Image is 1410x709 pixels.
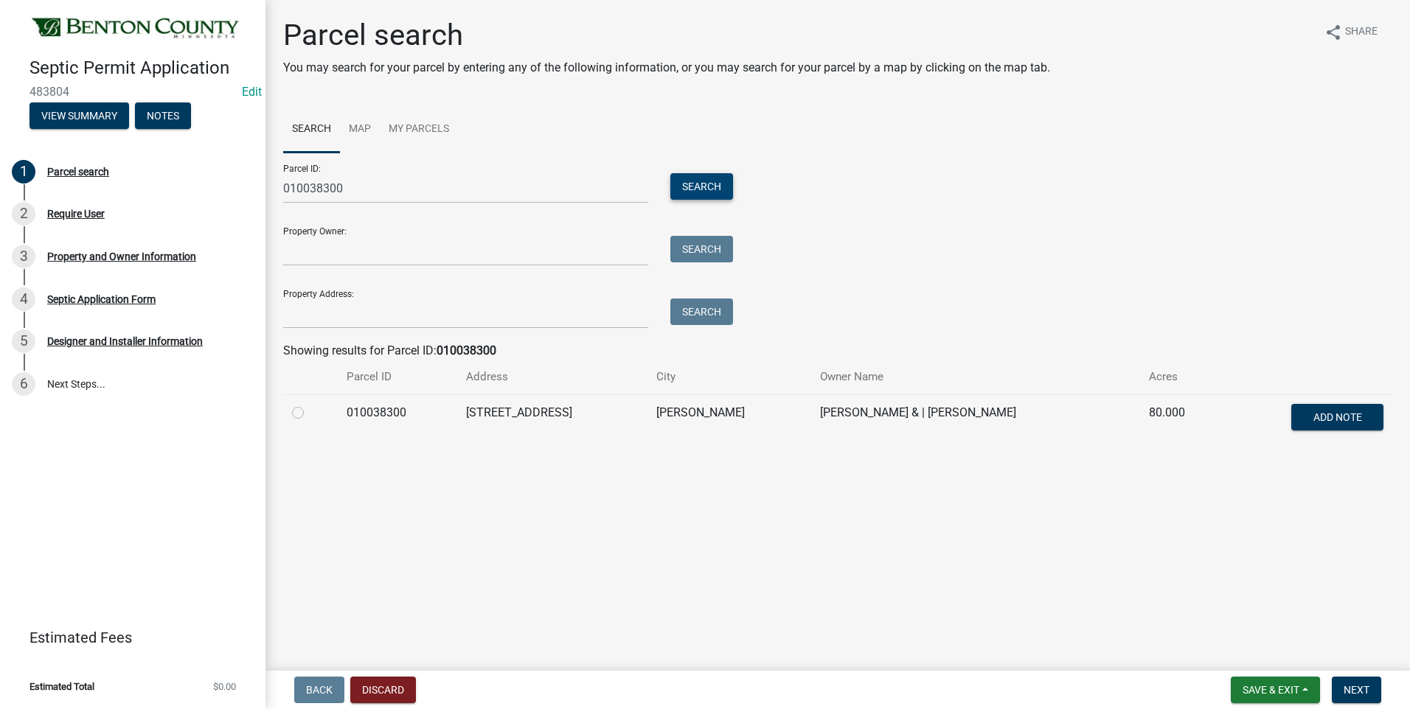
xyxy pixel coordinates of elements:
h4: Septic Permit Application [29,57,254,79]
a: Edit [242,85,262,99]
span: Back [306,684,333,696]
div: Parcel search [47,167,109,177]
span: Estimated Total [29,682,94,691]
th: Parcel ID [338,360,457,394]
span: $0.00 [213,682,236,691]
th: Acres [1140,360,1223,394]
div: Showing results for Parcel ID: [283,342,1392,360]
button: View Summary [29,102,129,129]
span: Add Note [1313,411,1361,422]
p: You may search for your parcel by entering any of the following information, or you may search fo... [283,59,1050,77]
i: share [1324,24,1342,41]
button: Search [670,298,733,325]
th: Owner Name [811,360,1140,394]
h1: Parcel search [283,18,1050,53]
div: 1 [12,160,35,184]
span: Next [1344,684,1369,696]
button: Search [670,173,733,200]
wm-modal-confirm: Edit Application Number [242,85,262,99]
a: Search [283,106,340,153]
button: Save & Exit [1231,677,1320,703]
div: Designer and Installer Information [47,336,203,346]
button: Notes [135,102,191,129]
div: Septic Application Form [47,294,156,304]
wm-modal-confirm: Summary [29,111,129,122]
a: My Parcels [380,106,458,153]
a: Estimated Fees [12,623,242,652]
span: 483804 [29,85,236,99]
button: Next [1332,677,1381,703]
td: [STREET_ADDRESS] [457,394,648,443]
td: [PERSON_NAME] [647,394,811,443]
button: Search [670,236,733,262]
button: shareShare [1313,18,1389,46]
button: Add Note [1291,404,1383,430]
span: Share [1345,24,1378,41]
div: 5 [12,329,35,353]
span: Save & Exit [1243,684,1299,696]
div: 6 [12,372,35,396]
div: Property and Owner Information [47,251,196,262]
div: 4 [12,287,35,311]
th: City [647,360,811,394]
div: 2 [12,202,35,226]
wm-modal-confirm: Notes [135,111,191,122]
button: Discard [350,677,416,703]
button: Back [294,677,344,703]
div: Require User [47,209,105,219]
td: [PERSON_NAME] & | [PERSON_NAME] [811,394,1140,443]
td: 80.000 [1140,394,1223,443]
th: Address [457,360,648,394]
strong: 010038300 [437,343,496,357]
td: 010038300 [338,394,457,443]
a: Map [340,106,380,153]
div: 3 [12,245,35,268]
img: Benton County, Minnesota [29,15,242,42]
